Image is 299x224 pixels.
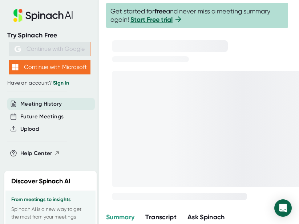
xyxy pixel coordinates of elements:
[20,113,64,121] button: Future Meetings
[9,42,90,56] button: Continue with Google
[106,212,134,222] button: Summary
[145,213,177,221] span: Transcript
[154,7,166,15] b: free
[11,205,90,221] p: Spinach AI is a new way to get the most from your meetings
[106,213,134,221] span: Summary
[130,16,173,24] a: Start Free trial
[9,60,90,74] button: Continue with Microsoft
[15,46,21,52] img: Aehbyd4JwY73AAAAAElFTkSuQmCC
[20,149,60,158] button: Help Center
[7,80,92,86] div: Have an account?
[110,7,284,24] span: Get started for and never miss a meeting summary again!
[11,176,70,186] h2: Discover Spinach AI
[274,199,292,217] div: Open Intercom Messenger
[11,197,90,203] h3: From meetings to insights
[20,100,62,108] button: Meeting History
[187,212,225,222] button: Ask Spinach
[187,213,225,221] span: Ask Spinach
[7,31,92,40] div: Try Spinach Free
[145,212,177,222] button: Transcript
[53,80,69,86] a: Sign in
[20,125,39,133] button: Upload
[20,149,52,158] span: Help Center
